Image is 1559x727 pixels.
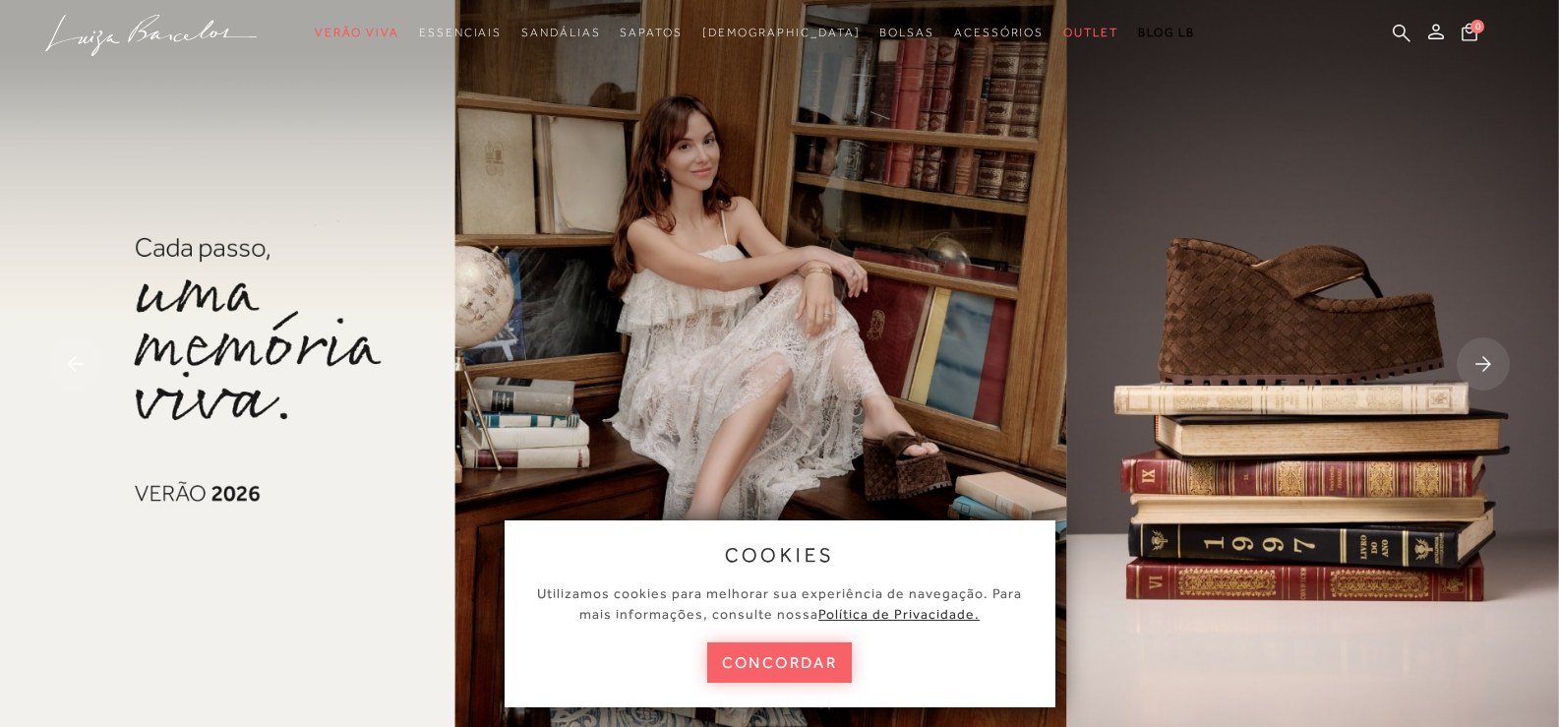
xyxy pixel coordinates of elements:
button: 0 [1456,22,1483,48]
a: noSubCategoriesText [521,15,600,51]
a: noSubCategoriesText [419,15,502,51]
button: concordar [707,642,853,683]
a: noSubCategoriesText [879,15,934,51]
a: noSubCategoriesText [315,15,399,51]
span: Verão Viva [315,26,399,39]
span: 0 [1470,20,1484,33]
span: Outlet [1063,26,1118,39]
a: noSubCategoriesText [620,15,682,51]
span: Sandálias [521,26,600,39]
a: Política de Privacidade. [818,606,980,622]
a: BLOG LB [1138,15,1195,51]
span: Acessórios [954,26,1044,39]
span: Essenciais [419,26,502,39]
a: noSubCategoriesText [1063,15,1118,51]
a: noSubCategoriesText [954,15,1044,51]
span: Utilizamos cookies para melhorar sua experiência de navegação. Para mais informações, consulte nossa [537,585,1022,622]
span: Bolsas [879,26,934,39]
span: Sapatos [620,26,682,39]
a: noSubCategoriesText [702,15,861,51]
span: BLOG LB [1138,26,1195,39]
span: cookies [725,544,835,566]
span: [DEMOGRAPHIC_DATA] [702,26,861,39]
